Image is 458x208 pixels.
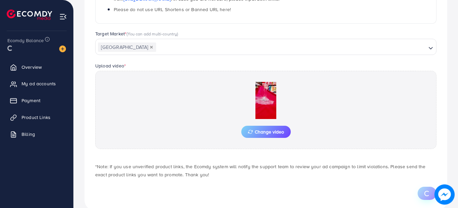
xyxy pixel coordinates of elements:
[150,46,153,49] button: Deselect Pakistan
[7,37,44,44] span: Ecomdy Balance
[5,77,68,90] a: My ad accounts
[5,111,68,124] a: Product Links
[248,129,284,134] span: Change video
[95,30,178,37] label: Target Market
[22,80,56,87] span: My ad accounts
[22,64,42,70] span: Overview
[5,127,68,141] a: Billing
[7,9,52,20] img: logo
[98,42,156,52] span: [GEOGRAPHIC_DATA]
[59,13,67,21] img: menu
[59,46,66,52] img: image
[22,114,50,121] span: Product Links
[95,39,436,55] div: Search for option
[157,42,426,53] input: Search for option
[95,62,126,69] label: Upload video
[127,31,178,37] span: (You can add multi-country)
[5,94,68,107] a: Payment
[22,97,40,104] span: Payment
[114,6,231,13] span: Please do not use URL Shortens or Banned URL here!
[5,60,68,74] a: Overview
[95,162,436,179] p: *Note: If you use unverified product links, the Ecomdy system will notify the support team to rev...
[232,82,300,119] img: Preview Image
[434,184,455,205] img: image
[241,126,291,138] button: Change video
[22,131,35,138] span: Billing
